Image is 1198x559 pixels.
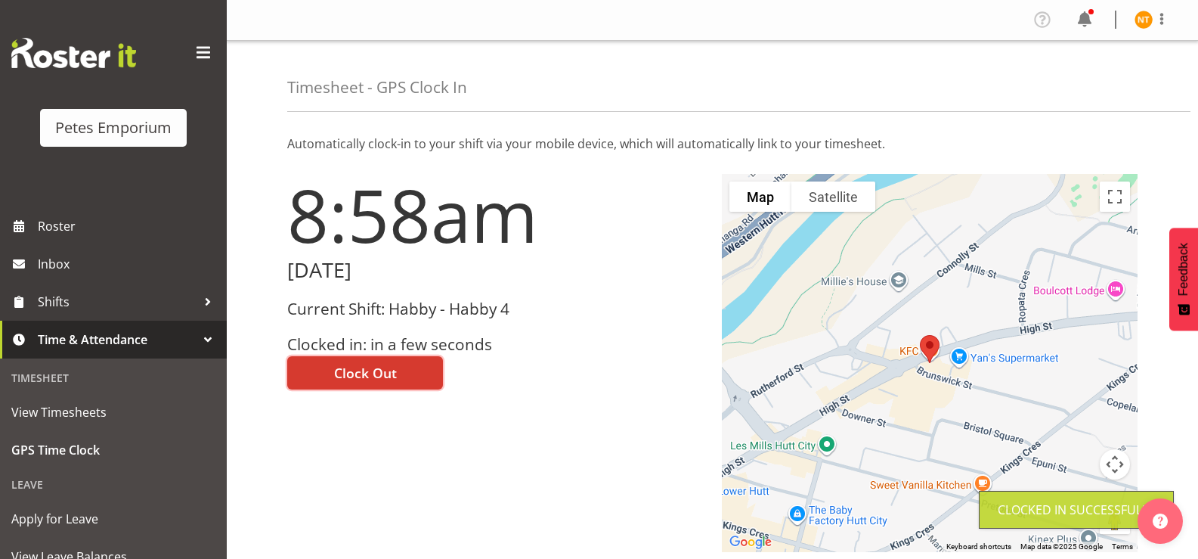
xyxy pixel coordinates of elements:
img: Rosterit website logo [11,38,136,68]
span: Apply for Leave [11,508,215,530]
span: Clock Out [334,363,397,383]
img: help-xxl-2.png [1153,514,1168,529]
img: nicole-thomson8388.jpg [1135,11,1153,29]
div: Clocked in Successfully [998,501,1155,519]
span: Time & Attendance [38,328,197,351]
h3: Current Shift: Habby - Habby 4 [287,300,704,318]
a: Apply for Leave [4,500,223,538]
h3: Clocked in: in a few seconds [287,336,704,353]
a: GPS Time Clock [4,431,223,469]
button: Show satellite imagery [791,182,875,212]
a: Terms (opens in new tab) [1112,542,1133,551]
span: Inbox [38,253,219,275]
span: Roster [38,215,219,238]
img: Google [726,533,775,552]
button: Show street map [729,182,791,212]
span: Feedback [1177,243,1190,296]
div: Timesheet [4,362,223,393]
span: Shifts [38,290,197,313]
button: Toggle fullscreen view [1100,182,1130,212]
h4: Timesheet - GPS Clock In [287,79,467,96]
h1: 8:58am [287,174,704,256]
button: Clock Out [287,356,443,390]
span: Map data ©2025 Google [1020,542,1103,551]
a: View Timesheets [4,393,223,431]
span: GPS Time Clock [11,439,215,461]
p: Automatically clock-in to your shift via your mobile device, which will automatically link to you... [287,135,1138,153]
button: Map camera controls [1100,449,1130,480]
button: Keyboard shortcuts [946,542,1011,552]
h2: [DATE] [287,259,704,282]
button: Feedback - Show survey [1169,228,1198,331]
span: View Timesheets [11,401,215,424]
div: Leave [4,469,223,500]
a: Open this area in Google Maps (opens a new window) [726,533,775,552]
div: Petes Emporium [55,116,172,139]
